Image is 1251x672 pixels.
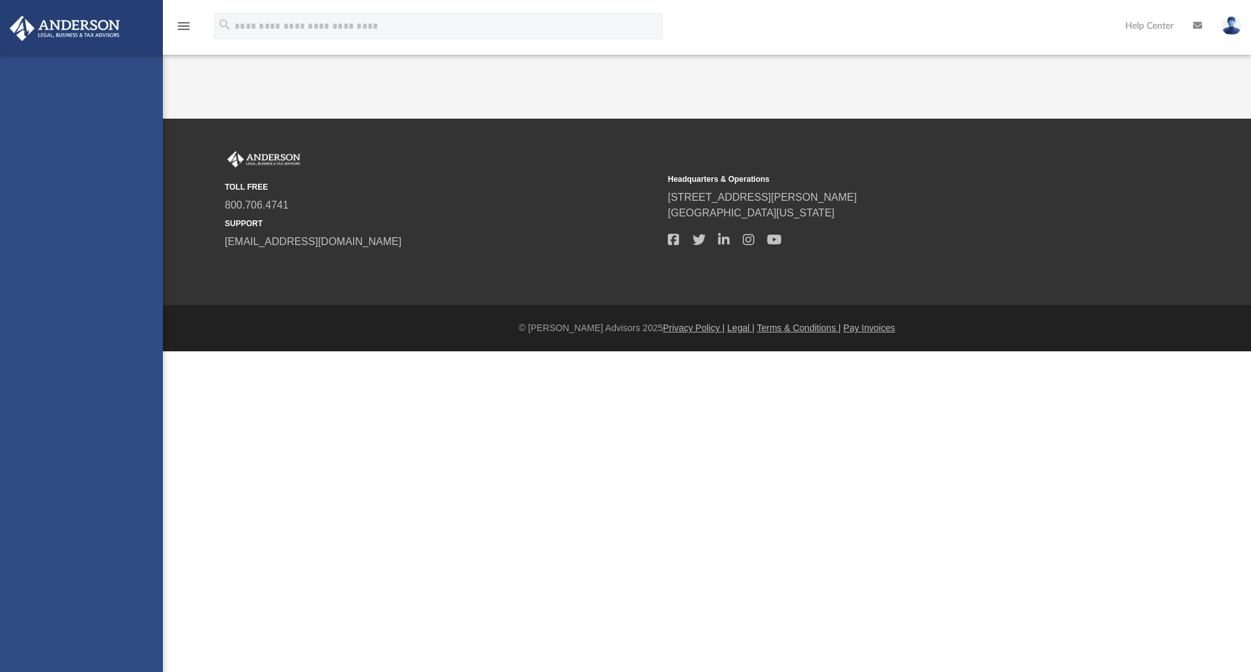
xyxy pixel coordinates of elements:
img: Anderson Advisors Platinum Portal [225,151,303,168]
small: SUPPORT [225,218,659,229]
a: Privacy Policy | [663,323,725,333]
small: TOLL FREE [225,181,659,193]
small: Headquarters & Operations [668,173,1102,185]
img: User Pic [1222,16,1241,35]
div: © [PERSON_NAME] Advisors 2025 [163,321,1251,335]
a: [GEOGRAPHIC_DATA][US_STATE] [668,207,835,218]
i: menu [176,18,192,34]
img: Anderson Advisors Platinum Portal [6,16,124,41]
a: [STREET_ADDRESS][PERSON_NAME] [668,192,857,203]
a: Terms & Conditions | [757,323,841,333]
a: Pay Invoices [843,323,895,333]
a: menu [176,25,192,34]
a: Legal | [727,323,755,333]
a: [EMAIL_ADDRESS][DOMAIN_NAME] [225,236,401,247]
a: 800.706.4741 [225,199,289,211]
i: search [218,18,232,32]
